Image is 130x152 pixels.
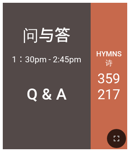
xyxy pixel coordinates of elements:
div: 问与答 [23,23,70,46]
li: 217 [97,87,120,102]
p: Hymns 诗 [94,50,124,68]
div: 1：30pm - 2:45pm [12,53,81,65]
div: Q & A [27,85,67,104]
li: 359 [97,71,120,87]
